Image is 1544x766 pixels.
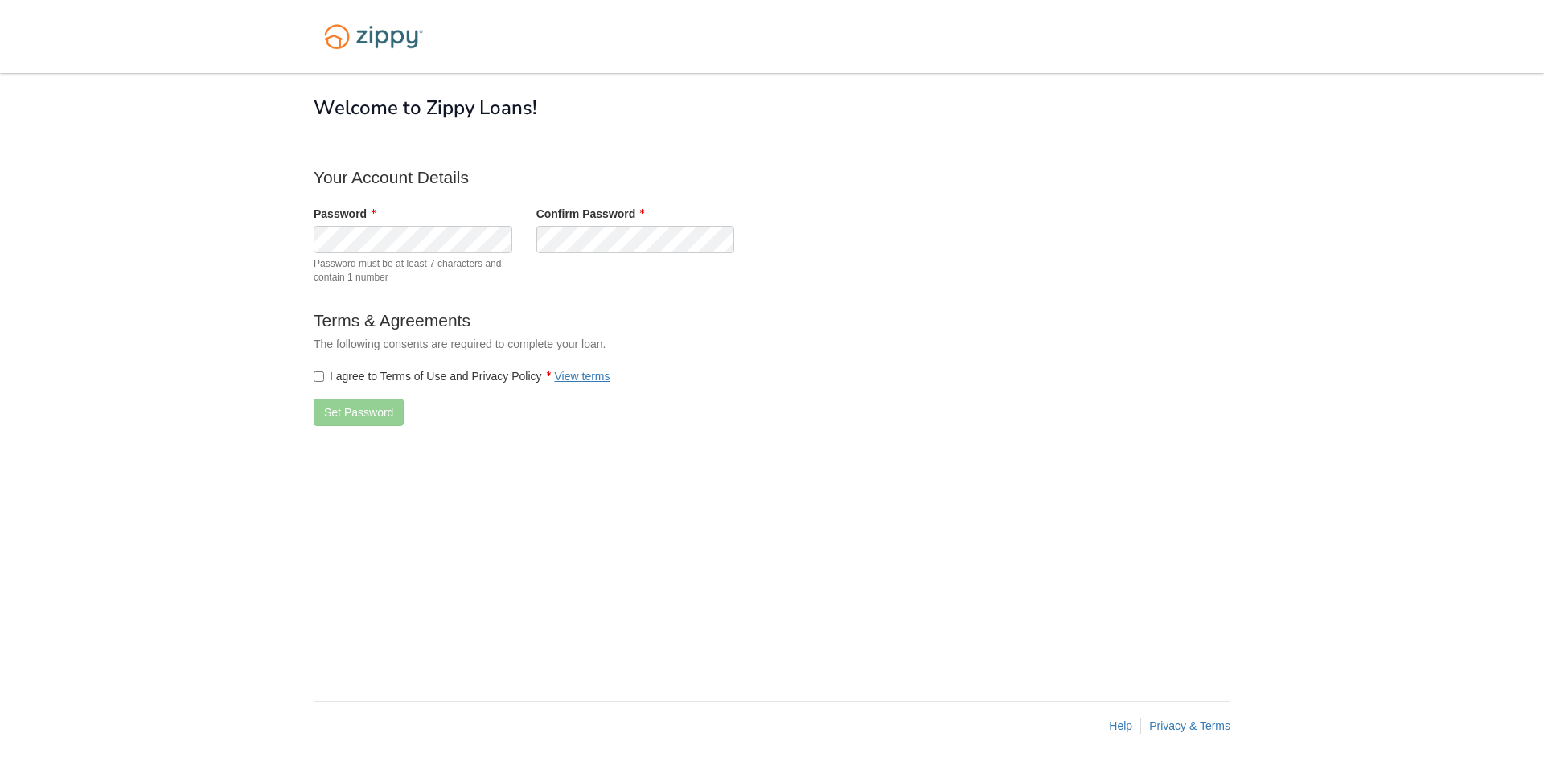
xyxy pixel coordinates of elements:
a: View terms [555,370,610,383]
input: I agree to Terms of Use and Privacy PolicyView terms [314,371,324,382]
label: I agree to Terms of Use and Privacy Policy [314,368,610,384]
p: Your Account Details [314,166,957,189]
p: The following consents are required to complete your loan. [314,336,957,352]
p: Terms & Agreements [314,309,957,332]
button: Set Password [314,399,404,426]
img: Logo [314,16,433,57]
input: Verify Password [536,226,735,253]
label: Confirm Password [536,206,645,222]
label: Password [314,206,376,222]
span: Password must be at least 7 characters and contain 1 number [314,257,512,285]
h1: Welcome to Zippy Loans! [314,97,1230,118]
a: Help [1109,719,1132,732]
a: Privacy & Terms [1149,719,1230,732]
